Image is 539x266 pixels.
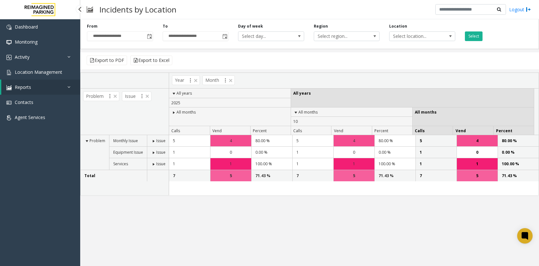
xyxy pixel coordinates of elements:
[415,147,457,158] td: 1
[238,32,291,41] span: Select day...
[169,147,210,158] td: 1
[293,128,302,133] span: Calls
[169,170,210,181] td: 7
[230,173,232,179] span: 5
[374,135,415,147] td: 80.00 %
[87,56,127,65] button: Export to PDF
[6,70,12,75] img: 'icon'
[292,170,333,181] td: 7
[83,91,119,101] span: Problem
[230,161,232,167] span: 1
[374,147,415,158] td: 0.00 %
[156,161,166,167] span: Issue
[163,23,168,29] label: To
[176,90,192,96] span: All years
[476,173,478,179] span: 5
[526,6,531,13] img: logout
[15,69,62,75] span: Location Management
[298,109,318,115] span: All months
[212,128,222,133] span: Vend
[15,39,38,45] span: Monitoring
[293,119,298,124] span: 10
[353,138,355,144] span: 4
[113,138,138,143] span: Monthly Issue
[374,170,415,181] td: 71.43 %
[496,128,512,133] span: Percent
[156,150,166,155] span: Issue
[156,138,166,143] span: Issue
[176,109,196,115] span: All months
[122,91,151,101] span: Issue
[169,135,210,147] td: 5
[498,147,539,158] td: 0.00 %
[84,173,95,178] span: Total
[476,138,478,144] span: 4
[251,158,292,170] td: 100.00 %
[465,31,483,41] button: Select
[6,85,12,90] img: 'icon'
[6,100,12,105] img: 'icon'
[171,128,180,133] span: Calls
[90,138,105,143] span: Problem
[202,75,235,85] span: Month
[146,32,153,41] span: Toggle popup
[230,149,232,155] span: 0
[374,128,388,133] span: Percent
[389,23,407,29] label: Location
[6,40,12,45] img: 'icon'
[221,32,228,41] span: Toggle popup
[415,109,437,115] span: All months
[169,158,210,170] td: 1
[498,170,539,181] td: 71.43 %
[415,158,457,170] td: 1
[253,128,267,133] span: Percent
[456,128,466,133] span: Vend
[334,128,343,133] span: Vend
[415,128,425,133] span: Calls
[238,23,263,29] label: Day of week
[15,99,33,105] span: Contacts
[6,115,12,120] img: 'icon'
[113,161,128,167] span: Services
[251,135,292,147] td: 80.00 %
[293,90,311,96] span: All years
[96,2,180,17] h3: Incidents by Location
[15,84,31,90] span: Reports
[15,54,30,60] span: Activity
[15,24,38,30] span: Dashboard
[314,31,380,41] span: NO DATA FOUND
[130,56,172,65] button: Export to Excel
[353,149,355,155] span: 0
[314,23,328,29] label: Region
[251,170,292,181] td: 71.43 %
[230,138,232,144] span: 4
[6,25,12,30] img: 'icon'
[171,100,180,106] span: 2025
[113,150,143,155] span: Equipment Issue
[172,75,200,85] span: Year
[374,158,415,170] td: 100.00 %
[6,55,12,60] img: 'icon'
[389,32,442,41] span: Select location...
[476,161,478,167] span: 1
[87,2,93,17] img: pageIcon
[292,135,333,147] td: 5
[476,149,478,155] span: 0
[415,135,457,147] td: 5
[15,114,45,120] span: Agent Services
[251,147,292,158] td: 0.00 %
[1,80,80,95] a: Reports
[498,135,539,147] td: 80.00 %
[353,173,355,179] span: 5
[292,147,333,158] td: 1
[498,158,539,170] td: 100.00 %
[292,158,333,170] td: 1
[87,23,98,29] label: From
[314,32,366,41] span: Select region...
[415,170,457,181] td: 7
[353,161,355,167] span: 1
[509,6,531,13] a: Logout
